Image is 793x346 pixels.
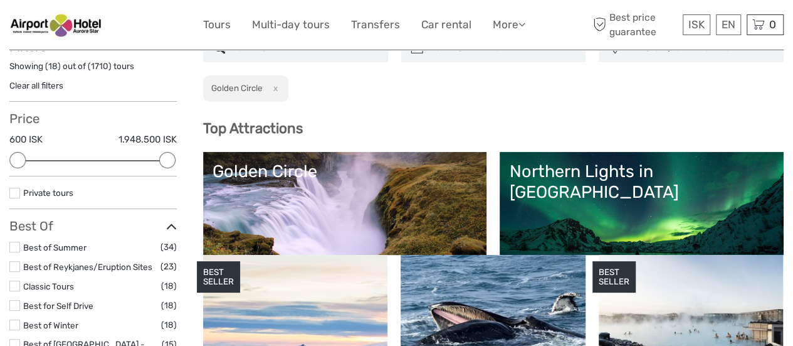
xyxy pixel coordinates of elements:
[161,279,177,293] span: (18)
[211,83,263,93] h2: Golden Circle
[716,14,741,35] div: EN
[9,133,43,146] label: 600 ISK
[509,161,774,202] div: Northern Lights in [GEOGRAPHIC_DATA]
[23,262,152,272] a: Best of Reykjanes/Eruption Sites
[23,188,73,198] a: Private tours
[48,60,58,72] label: 18
[767,18,778,31] span: 0
[161,298,177,313] span: (18)
[91,60,108,72] label: 1710
[213,161,478,249] a: Golden Circle
[160,259,177,274] span: (23)
[203,16,231,34] a: Tours
[197,261,240,293] div: BEST SELLER
[265,82,281,95] button: x
[23,301,93,311] a: Best for Self Drive
[23,281,74,291] a: Classic Tours
[213,161,478,181] div: Golden Circle
[9,111,177,126] h3: Price
[592,261,636,293] div: BEST SELLER
[9,39,46,54] strong: Filters
[509,161,774,249] a: Northern Lights in [GEOGRAPHIC_DATA]
[9,80,63,90] a: Clear all filters
[493,16,525,34] a: More
[118,133,177,146] label: 1.948.500 ISK
[421,16,471,34] a: Car rental
[23,242,87,252] a: Best of Summer
[203,120,303,137] b: Top Attractions
[351,16,400,34] a: Transfers
[9,60,177,80] div: Showing ( ) out of ( ) tours
[9,9,105,40] img: 381-0c194994-509c-4dbb-911f-b95e579ec964_logo_small.jpg
[252,16,330,34] a: Multi-day tours
[161,318,177,332] span: (18)
[160,240,177,254] span: (34)
[688,18,705,31] span: ISK
[590,11,680,38] span: Best price guarantee
[23,320,78,330] a: Best of Winter
[9,219,177,234] h3: Best Of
